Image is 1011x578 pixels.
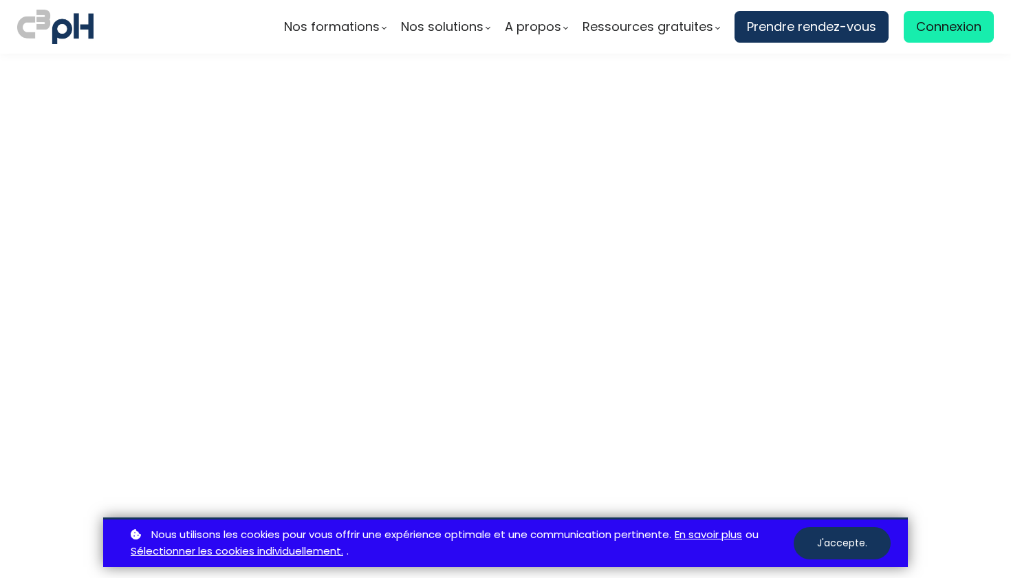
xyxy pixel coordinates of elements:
a: Sélectionner les cookies individuellement. [131,543,343,560]
a: Prendre rendez-vous [735,11,889,43]
span: A propos [505,17,561,37]
span: Nos solutions [401,17,483,37]
p: ou . [127,526,794,561]
a: Connexion [904,11,994,43]
span: Prendre rendez-vous [747,17,876,37]
button: J'accepte. [794,527,891,559]
a: En savoir plus [675,526,742,544]
span: Connexion [916,17,981,37]
span: Nos formations [284,17,380,37]
img: logo C3PH [17,7,94,47]
span: Nous utilisons les cookies pour vous offrir une expérience optimale et une communication pertinente. [151,526,671,544]
span: Ressources gratuites [583,17,713,37]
